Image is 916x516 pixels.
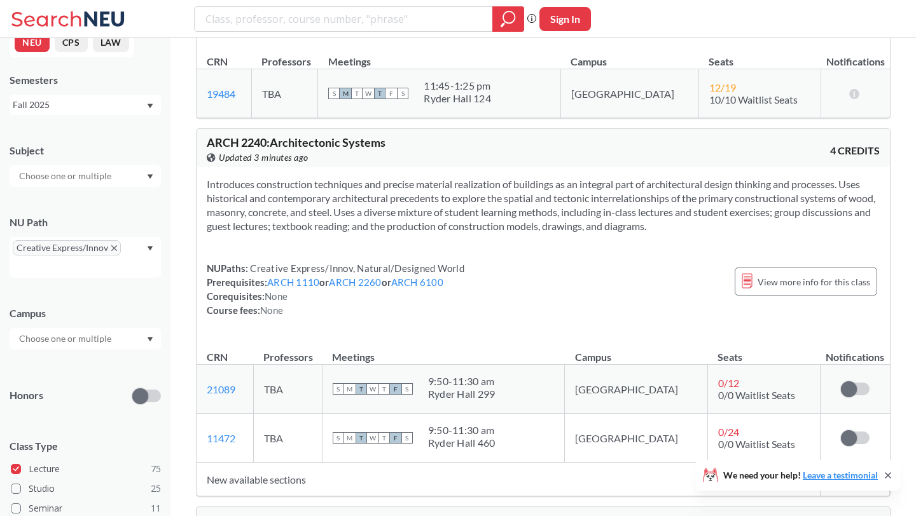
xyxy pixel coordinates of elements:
button: Sign In [539,7,591,31]
span: 10/10 Waitlist Seats [709,93,798,105]
td: [GEOGRAPHIC_DATA] [565,365,708,414]
span: S [333,383,344,395]
span: F [390,432,401,444]
th: Campus [565,337,708,365]
span: W [363,88,374,99]
span: M [344,383,356,395]
div: Ryder Hall 299 [428,388,496,400]
th: Notifications [821,337,890,365]
div: Fall 2025Dropdown arrow [10,95,161,115]
th: Notifications [821,42,890,69]
span: None [265,290,288,302]
svg: Dropdown arrow [147,246,153,251]
a: 21089 [207,383,235,395]
a: ARCH 2260 [329,276,381,288]
span: ARCH 2240 : Architectonic Systems [207,135,385,149]
p: Honors [10,388,43,403]
svg: Dropdown arrow [147,174,153,179]
div: Campus [10,306,161,320]
td: New available sections [197,463,821,496]
input: Choose one or multiple [13,331,120,346]
label: Lecture [11,461,161,477]
span: 11 [151,501,161,515]
span: 25 [151,482,161,496]
th: Professors [251,42,318,69]
input: Class, professor, course number, "phrase" [204,8,483,30]
div: Creative Express/InnovX to remove pillDropdown arrow [10,237,161,278]
span: None [260,304,283,316]
span: We need your help! [723,471,878,480]
div: Ryder Hall 124 [424,92,491,105]
th: Professors [253,337,322,365]
div: CRN [207,350,228,364]
span: S [397,88,408,99]
span: F [385,88,397,99]
a: ARCH 1110 [267,276,319,288]
a: 11472 [207,432,235,444]
a: Leave a testimonial [803,470,878,480]
th: Seats [698,42,821,69]
div: NUPaths: Prerequisites: or or Corequisites: Course fees: [207,261,464,317]
svg: Dropdown arrow [147,104,153,109]
span: M [340,88,351,99]
span: 12 / 19 [709,81,736,93]
th: Meetings [322,337,564,365]
div: Semesters [10,73,161,87]
div: 9:50 - 11:30 am [428,424,496,437]
label: Studio [11,480,161,497]
div: 9:50 - 11:30 am [428,375,496,388]
a: 19484 [207,88,235,100]
span: T [356,432,367,444]
span: F [390,383,401,395]
span: W [367,432,378,444]
div: CRN [207,55,228,69]
svg: X to remove pill [111,245,117,251]
span: S [333,432,344,444]
th: Meetings [318,42,561,69]
span: Updated 3 minutes ago [219,151,309,165]
section: Introduces construction techniques and precise material realization of buildings as an integral p... [207,177,880,233]
input: Choose one or multiple [13,168,120,184]
button: NEU [15,33,50,52]
td: TBA [251,69,318,118]
svg: magnifying glass [501,10,516,28]
td: [GEOGRAPHIC_DATA] [565,414,708,463]
span: Creative Express/InnovX to remove pill [13,240,121,255]
div: Ryder Hall 460 [428,437,496,449]
span: 0/0 Waitlist Seats [718,389,795,401]
span: 4 CREDITS [830,144,880,158]
button: LAW [93,33,129,52]
div: magnifying glass [492,6,524,32]
td: TBA [253,414,322,463]
div: Fall 2025 [13,98,146,112]
span: S [328,88,340,99]
svg: Dropdown arrow [147,337,153,342]
button: CPS [55,33,88,52]
span: M [344,432,356,444]
div: Subject [10,144,161,158]
span: 0/0 Waitlist Seats [718,438,795,450]
span: 0 / 12 [718,377,739,389]
a: ARCH 6100 [391,276,443,288]
span: 75 [151,462,161,476]
span: T [356,383,367,395]
span: S [401,432,413,444]
th: Campus [560,42,698,69]
span: View more info for this class [758,274,870,290]
div: 11:45 - 1:25 pm [424,79,491,92]
div: Dropdown arrow [10,165,161,187]
td: TBA [253,365,322,414]
span: T [351,88,363,99]
span: T [374,88,385,99]
span: S [401,383,413,395]
span: 0 / 24 [718,426,739,438]
span: Creative Express/Innov, Natural/Designed World [248,262,464,274]
div: Dropdown arrow [10,328,161,350]
span: T [378,383,390,395]
div: NU Path [10,215,161,229]
span: Class Type [10,439,161,453]
td: [GEOGRAPHIC_DATA] [560,69,698,118]
span: T [378,432,390,444]
span: W [367,383,378,395]
th: Seats [707,337,820,365]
